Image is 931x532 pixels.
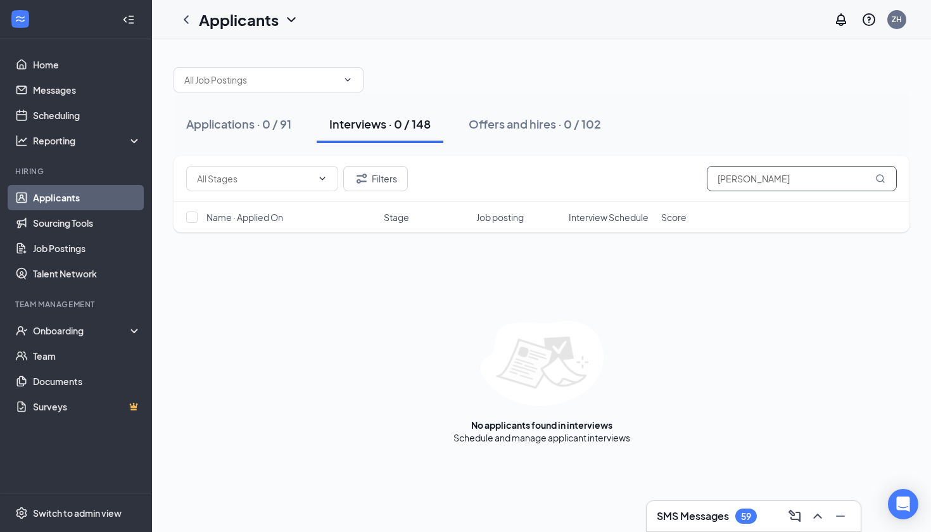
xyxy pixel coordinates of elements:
svg: ComposeMessage [787,509,802,524]
span: Name · Applied On [206,211,283,224]
svg: WorkstreamLogo [14,13,27,25]
a: SurveysCrown [33,394,141,419]
input: All Job Postings [184,73,338,87]
svg: ChevronDown [284,12,299,27]
h1: Applicants [199,9,279,30]
h3: SMS Messages [657,509,729,523]
svg: Collapse [122,13,135,26]
svg: Filter [354,171,369,186]
a: Talent Network [33,261,141,286]
svg: ChevronDown [317,174,327,184]
svg: ChevronDown [343,75,353,85]
div: Onboarding [33,324,130,337]
img: empty-state [480,321,604,406]
div: 59 [741,511,751,522]
span: Interview Schedule [569,211,649,224]
svg: QuestionInfo [861,12,877,27]
input: All Stages [197,172,312,186]
a: Job Postings [33,236,141,261]
svg: ChevronLeft [179,12,194,27]
svg: Analysis [15,134,28,147]
div: Switch to admin view [33,507,122,519]
a: Sourcing Tools [33,210,141,236]
a: Documents [33,369,141,394]
span: Job posting [476,211,524,224]
svg: Minimize [833,509,848,524]
span: Score [661,211,687,224]
div: ZH [892,14,902,25]
div: Applications · 0 / 91 [186,116,291,132]
svg: ChevronUp [810,509,825,524]
div: Open Intercom Messenger [888,489,918,519]
svg: MagnifyingGlass [875,174,885,184]
svg: Notifications [833,12,849,27]
span: Stage [384,211,409,224]
div: Team Management [15,299,139,310]
button: ComposeMessage [785,506,805,526]
a: Applicants [33,185,141,210]
button: Filter Filters [343,166,408,191]
div: Offers and hires · 0 / 102 [469,116,601,132]
div: No applicants found in interviews [471,419,612,431]
a: Home [33,52,141,77]
div: Hiring [15,166,139,177]
button: ChevronUp [807,506,828,526]
div: Reporting [33,134,142,147]
a: Scheduling [33,103,141,128]
svg: Settings [15,507,28,519]
div: Interviews · 0 / 148 [329,116,431,132]
div: Schedule and manage applicant interviews [453,431,630,444]
button: Minimize [830,506,851,526]
input: Search in interviews [707,166,897,191]
a: Messages [33,77,141,103]
svg: UserCheck [15,324,28,337]
a: Team [33,343,141,369]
